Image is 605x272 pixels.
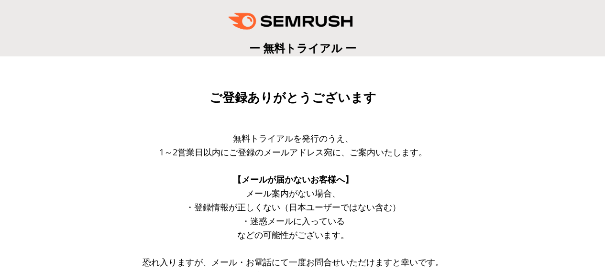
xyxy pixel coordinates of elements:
[233,132,353,144] span: 無料トライアルを発行のうえ、
[246,187,341,199] span: メール案内がない場合、
[209,90,376,105] span: ご登録ありがとうございます
[159,146,427,158] span: 1～2営業日以内にご登録のメールアドレス宛に、ご案内いたします。
[242,215,345,227] span: ・迷惑メールに入っている
[186,201,401,213] span: ・登録情報が正しくない（日本ユーザーではない含む）
[233,174,353,185] span: 【メールが届かないお客様へ】
[143,256,444,268] span: 恐れ入りますが、メール・お電話にて一度お問合せいただけますと幸いです。
[237,229,349,240] span: などの可能性がございます。
[249,40,356,55] span: ー 無料トライアル ー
